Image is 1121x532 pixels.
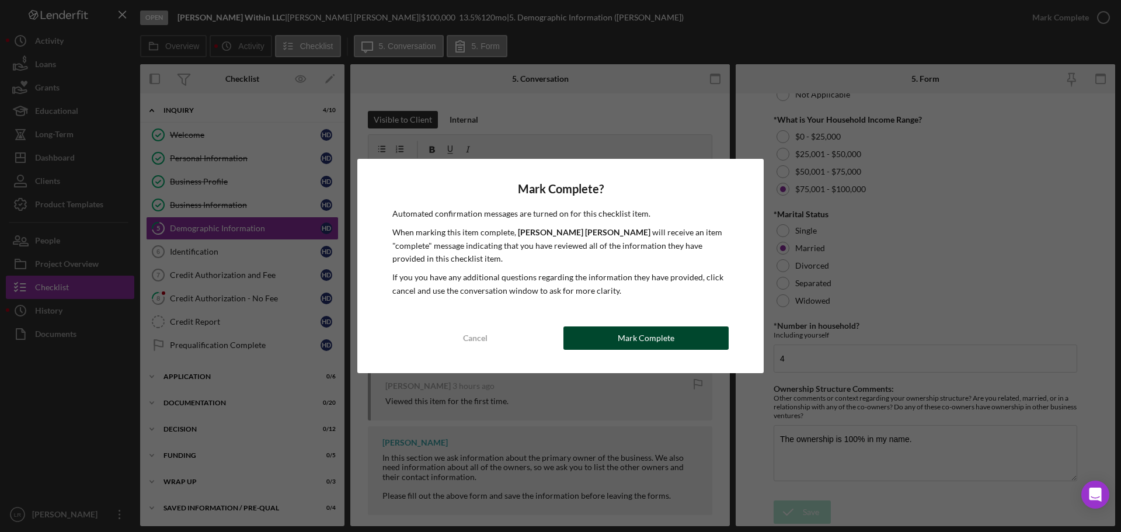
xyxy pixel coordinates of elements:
[518,227,650,237] b: [PERSON_NAME] [PERSON_NAME]
[463,326,488,350] div: Cancel
[392,182,729,196] h4: Mark Complete?
[392,226,729,265] p: When marking this item complete, will receive an item "complete" message indicating that you have...
[392,207,729,220] p: Automated confirmation messages are turned on for this checklist item.
[618,326,674,350] div: Mark Complete
[563,326,729,350] button: Mark Complete
[392,271,729,297] p: If you you have any additional questions regarding the information they have provided, click canc...
[392,326,558,350] button: Cancel
[1081,481,1109,509] div: Open Intercom Messenger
